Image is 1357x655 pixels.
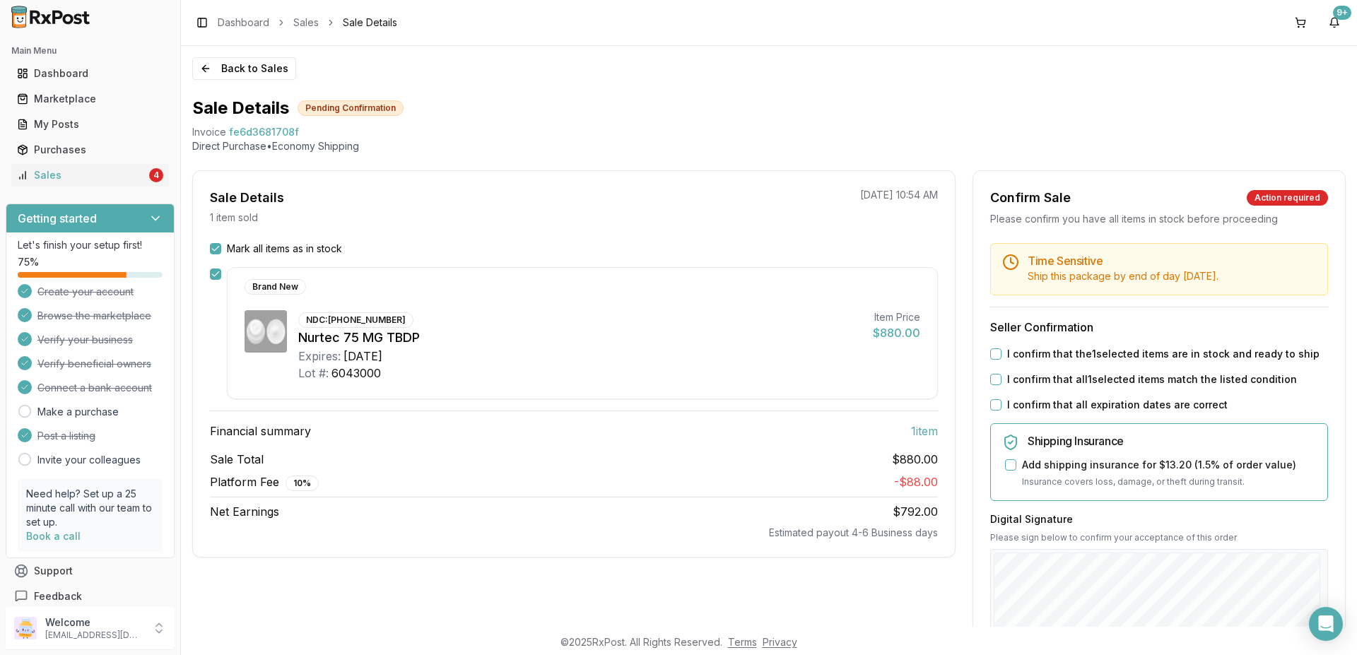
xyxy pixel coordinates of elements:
p: Welcome [45,615,143,630]
h5: Time Sensitive [1028,255,1316,266]
div: Dashboard [17,66,163,81]
p: Insurance covers loss, damage, or theft during transit. [1022,475,1316,489]
button: Support [6,558,175,584]
label: I confirm that the 1 selected items are in stock and ready to ship [1007,347,1320,361]
span: Browse the marketplace [37,309,151,323]
a: My Posts [11,112,169,137]
div: Nurtec 75 MG TBDP [298,328,862,348]
h3: Digital Signature [990,512,1328,526]
a: Dashboard [218,16,269,30]
div: Lot #: [298,365,329,382]
div: 6043000 [331,365,381,382]
p: Direct Purchase • Economy Shipping [192,139,1346,153]
button: Dashboard [6,62,175,85]
span: $792.00 [893,504,938,519]
span: Verify beneficial owners [37,357,151,371]
p: Please sign below to confirm your acceptance of this order [990,532,1328,543]
p: Need help? Set up a 25 minute call with our team to set up. [26,487,154,529]
div: Please confirm you have all items in stock before proceeding [990,212,1328,226]
div: Marketplace [17,92,163,106]
div: Sales [17,168,146,182]
span: Financial summary [210,423,311,439]
img: RxPost Logo [6,6,96,28]
button: Back to Sales [192,57,296,80]
button: Feedback [6,584,175,609]
span: Post a listing [37,429,95,443]
label: I confirm that all expiration dates are correct [1007,398,1228,412]
span: Connect a bank account [37,381,152,395]
h3: Seller Confirmation [990,319,1328,336]
span: - $88.00 [894,475,938,489]
span: $880.00 [892,451,938,468]
h5: Shipping Insurance [1028,435,1316,447]
span: Net Earnings [210,503,279,520]
a: Sales [293,16,319,30]
div: Expires: [298,348,341,365]
button: Purchases [6,138,175,161]
div: 10 % [286,476,319,491]
span: Ship this package by end of day [DATE] . [1028,270,1218,282]
span: 1 item [911,423,938,439]
span: Sale Details [343,16,397,30]
div: My Posts [17,117,163,131]
span: Platform Fee [210,473,319,491]
div: [DATE] [343,348,382,365]
p: Let's finish your setup first! [18,238,163,252]
div: Purchases [17,143,163,157]
h2: Main Menu [11,45,169,57]
button: My Posts [6,113,175,136]
a: Dashboard [11,61,169,86]
nav: breadcrumb [218,16,397,30]
p: 1 item sold [210,211,258,225]
p: [DATE] 10:54 AM [860,188,938,202]
span: Feedback [34,589,82,603]
span: Sale Total [210,451,264,468]
a: Make a purchase [37,405,119,419]
div: NDC: [PHONE_NUMBER] [298,312,413,328]
button: Sales4 [6,164,175,187]
h1: Sale Details [192,97,289,119]
a: Book a call [26,530,81,542]
div: Confirm Sale [990,188,1071,208]
div: 4 [149,168,163,182]
label: Add shipping insurance for $13.20 ( 1.5 % of order value) [1022,458,1296,472]
img: User avatar [14,617,37,639]
div: Estimated payout 4-6 Business days [210,526,938,540]
a: Marketplace [11,86,169,112]
button: 9+ [1323,11,1346,34]
div: Item Price [873,310,920,324]
div: $880.00 [873,324,920,341]
a: Invite your colleagues [37,453,141,467]
div: Sale Details [210,188,284,208]
a: Purchases [11,137,169,163]
span: fe6d3681708f [229,125,299,139]
div: 9+ [1333,6,1351,20]
a: Terms [728,636,757,648]
span: Verify your business [37,333,133,347]
span: Create your account [37,285,134,299]
div: Brand New [245,279,306,295]
h3: Getting started [18,210,97,227]
img: Nurtec 75 MG TBDP [245,310,287,353]
div: Pending Confirmation [298,100,404,116]
label: I confirm that all 1 selected items match the listed condition [1007,372,1297,386]
div: Open Intercom Messenger [1309,607,1343,641]
p: [EMAIL_ADDRESS][DOMAIN_NAME] [45,630,143,641]
div: Action required [1247,190,1328,206]
div: Invoice [192,125,226,139]
button: Marketplace [6,88,175,110]
a: Privacy [763,636,797,648]
span: 75 % [18,255,39,269]
a: Sales4 [11,163,169,188]
label: Mark all items as in stock [227,242,342,256]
